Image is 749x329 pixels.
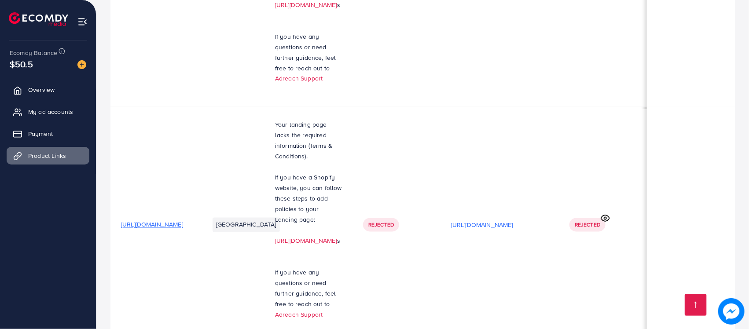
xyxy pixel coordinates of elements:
span: Overview [28,85,55,94]
span: $50.5 [10,58,33,70]
span: If you have any questions or need further guidance, feel free to reach out to [275,32,336,73]
span: Product Links [28,151,66,160]
p: [URL][DOMAIN_NAME] [451,220,513,230]
a: Adreach Support [275,74,323,83]
a: Payment [7,125,89,143]
span: Ecomdy Balance [10,48,57,57]
span: Your landing page lacks the required information (Terms & Conditions). [275,121,332,161]
img: image [718,298,745,325]
span: s [337,0,340,9]
span: If you have any questions or need further guidance, feel free to reach out to [275,268,336,309]
a: My ad accounts [7,103,89,121]
li: [GEOGRAPHIC_DATA] [213,218,280,232]
a: [URL][DOMAIN_NAME] [275,237,337,245]
img: image [77,60,86,69]
span: If you have a Shopify website, you can follow these steps to add policies to your Landing page: [275,173,342,224]
span: s [337,237,340,245]
span: My ad accounts [28,107,73,116]
a: Adreach Support [275,311,323,319]
span: Rejected [368,221,394,229]
img: menu [77,17,88,27]
a: [URL][DOMAIN_NAME] [275,0,337,9]
span: Rejected [575,221,600,229]
img: logo [9,12,68,26]
span: [URL][DOMAIN_NAME] [121,220,183,229]
span: Payment [28,129,53,138]
a: Product Links [7,147,89,164]
a: Overview [7,81,89,99]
